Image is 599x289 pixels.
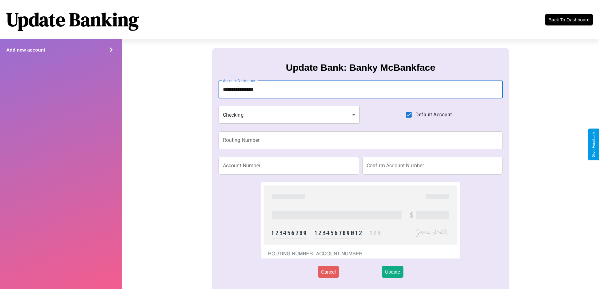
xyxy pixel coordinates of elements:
h4: Add new account [6,47,45,53]
label: Account Nickname [223,78,255,83]
span: Default Account [415,111,452,119]
h3: Update Bank: Banky McBankface [286,62,435,73]
button: Update [382,266,403,278]
div: Checking [219,106,360,124]
div: Give Feedback [591,132,596,157]
img: check [261,182,460,258]
button: Back To Dashboard [545,14,593,25]
h1: Update Banking [6,7,139,32]
button: Cancel [318,266,339,278]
